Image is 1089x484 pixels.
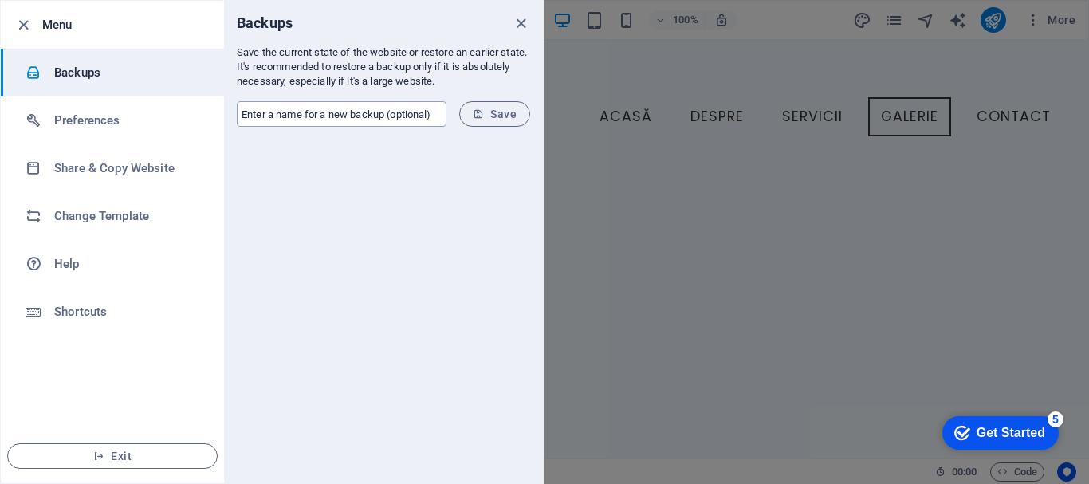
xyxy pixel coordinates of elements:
a: Help [1,240,224,288]
span: Save [473,108,517,120]
div: Get Started [47,18,116,32]
div: 5 [118,3,134,19]
h6: Preferences [54,111,202,130]
button: Save [459,101,530,127]
h6: Menu [42,15,211,34]
div: Get Started 5 items remaining, 0% complete [13,8,129,41]
h6: Change Template [54,207,202,226]
button: Exit [7,443,218,469]
button: close [511,14,530,33]
h6: Share & Copy Website [54,159,202,178]
h6: Backups [237,14,293,33]
input: Enter a name for a new backup (optional) [237,101,446,127]
h6: Shortcuts [54,302,202,321]
h6: Help [54,254,202,273]
h6: Backups [54,63,202,82]
p: Save the current state of the website or restore an earlier state. It's recommended to restore a ... [237,45,530,89]
span: Exit [21,450,204,462]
